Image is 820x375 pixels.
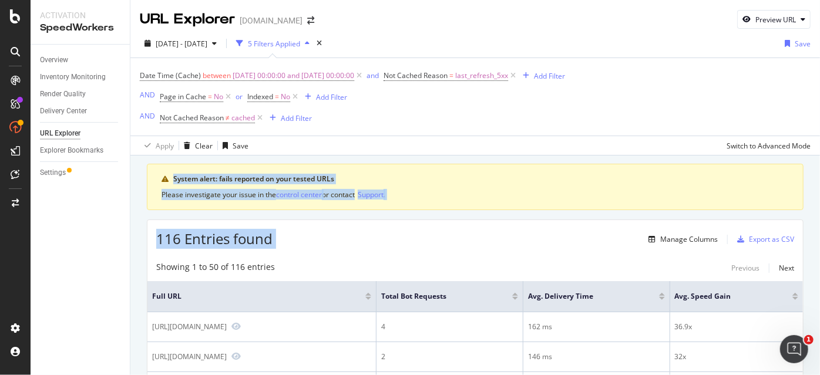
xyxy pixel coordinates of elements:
div: Save [233,141,248,151]
button: or [236,91,243,102]
a: Overview [40,54,122,66]
a: Settings [40,167,122,179]
div: 32x [675,352,798,362]
a: Explorer Bookmarks [40,144,122,157]
div: Overview [40,54,68,66]
span: Not Cached Reason [384,70,448,80]
div: AND [140,111,155,121]
div: Activation [40,9,120,21]
div: Next [779,263,794,273]
div: or [236,92,243,102]
button: Preview URL [737,10,811,29]
div: Render Quality [40,88,86,100]
div: and [367,70,379,80]
a: Inventory Monitoring [40,71,122,83]
button: Add Filter [265,111,312,125]
button: Save [780,34,811,53]
button: Previous [731,261,759,275]
div: System alert: fails reported on your tested URLs [173,174,789,184]
button: [DATE] - [DATE] [140,34,221,53]
span: Indexed [247,92,273,102]
a: Delivery Center [40,105,122,117]
iframe: Intercom live chat [780,335,808,363]
div: Apply [156,141,174,151]
div: Add Filter [316,92,347,102]
button: Next [779,261,794,275]
span: Date Time (Cache) [140,70,201,80]
button: Export as CSV [732,230,794,249]
span: No [214,89,223,105]
span: between [203,70,231,80]
span: = [275,92,279,102]
div: Add Filter [281,113,312,123]
div: Settings [40,167,66,179]
div: 146 ms [528,352,665,362]
div: Explorer Bookmarks [40,144,103,157]
div: arrow-right-arrow-left [307,16,314,25]
button: Apply [140,136,174,155]
span: Not Cached Reason [160,113,224,123]
a: Preview https://www.sephora.pt/index.html?nb=18 [231,352,241,360]
span: Total Bot Requests [381,291,495,302]
div: warning banner [147,164,804,210]
a: Render Quality [40,88,122,100]
div: Please investigate your issue in the or contact . [162,189,789,200]
div: 36.9x [675,322,798,332]
div: Save [795,39,811,49]
div: Delivery Center [40,105,87,117]
button: Switch to Advanced Mode [722,136,811,155]
button: Add Filter [518,69,565,83]
span: [DATE] 00:00:00 and [DATE] 00:00:00 [233,67,354,84]
div: control center [276,190,322,200]
button: Save [218,136,248,155]
div: Inventory Monitoring [40,71,106,83]
span: 1 [804,335,814,344]
span: cached [231,110,255,126]
span: Full URL [152,291,348,302]
div: Showing 1 to 50 of 116 entries [156,261,275,275]
div: SpeedWorkers [40,21,120,35]
div: [DOMAIN_NAME] [240,15,303,26]
button: AND [140,89,155,100]
span: [DATE] - [DATE] [156,39,207,49]
button: Support [358,189,384,200]
button: control center [276,189,322,200]
div: 5 Filters Applied [248,39,300,49]
div: Add Filter [534,71,565,81]
div: Previous [731,263,759,273]
button: Clear [179,136,213,155]
div: Preview URL [755,15,796,25]
button: and [367,70,379,81]
div: times [314,38,324,49]
div: Manage Columns [660,234,718,244]
div: [URL][DOMAIN_NAME] [152,352,227,362]
span: Avg. Speed Gain [675,291,775,302]
div: Support [358,190,384,200]
button: Manage Columns [644,232,718,246]
div: 162 ms [528,322,665,332]
span: = [208,92,212,102]
a: URL Explorer [40,127,122,140]
div: 4 [381,322,518,332]
div: Export as CSV [749,234,794,244]
span: last_refresh_5xx [455,67,508,84]
span: Page in Cache [160,92,206,102]
span: Avg. Delivery Time [528,291,641,302]
div: AND [140,90,155,100]
div: Switch to Advanced Mode [727,141,811,151]
button: Add Filter [300,90,347,104]
span: ≠ [226,113,230,123]
span: = [449,70,453,80]
div: [URL][DOMAIN_NAME] [152,322,227,332]
div: 2 [381,352,518,362]
span: No [281,89,290,105]
a: Preview https://www.sephora.pt/produtos-virais/?q=bear [231,322,241,330]
div: URL Explorer [140,9,235,29]
button: 5 Filters Applied [231,34,314,53]
div: Clear [195,141,213,151]
button: AND [140,110,155,121]
div: URL Explorer [40,127,80,140]
span: 116 Entries found [156,229,273,248]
